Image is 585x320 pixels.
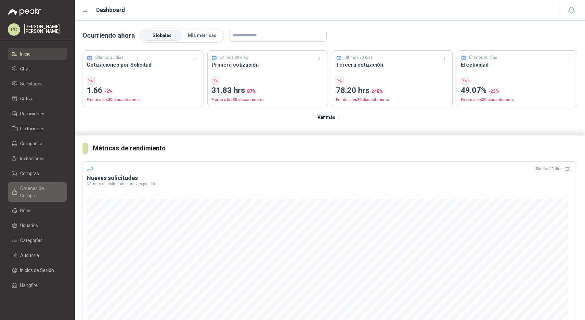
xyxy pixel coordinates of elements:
[8,122,67,135] a: Licitaciones
[8,167,67,180] a: Compras
[20,185,61,199] span: Órdenes de Compra
[469,55,497,61] p: Últimos 30 días
[212,97,324,103] p: Frente a los 30 días anteriores
[461,97,573,103] p: Frente a los 30 días anteriores
[95,55,123,61] p: Últimos 30 días
[20,65,30,72] span: Chat
[20,207,32,214] span: Roles
[87,97,199,103] p: Frente a los 30 días anteriores
[314,111,346,124] button: Ver más
[87,174,573,182] h3: Nuevas solicitudes
[20,155,45,162] span: Invitaciones
[20,140,44,147] span: Compañías
[20,50,31,58] span: Inicio
[87,61,199,69] h3: Cotizaciones por Solicitud
[8,182,67,202] a: Órdenes de Compra
[8,48,67,60] a: Inicio
[20,95,35,102] span: Cotizar
[336,84,448,97] p: 78.20 hrs
[20,80,43,87] span: Solicitudes
[104,89,112,94] span: -2 %
[20,237,43,244] span: Categorías
[8,8,41,16] img: Logo peakr
[344,55,373,61] p: Últimos 30 días
[20,252,39,259] span: Auditoria
[8,249,67,262] a: Auditoria
[87,84,199,97] p: 1.66
[247,89,256,94] span: 87 %
[8,279,67,291] a: Hangfire
[461,61,573,69] h3: Efectividad
[8,23,20,36] div: PC
[8,152,67,165] a: Invitaciones
[8,93,67,105] a: Cotizar
[8,137,67,150] a: Compañías
[336,97,448,103] p: Frente a los 30 días anteriores
[93,143,577,153] h3: Métricas de rendimiento
[24,24,67,33] p: [PERSON_NAME] [PERSON_NAME]
[20,110,44,117] span: Remisiones
[152,33,172,38] span: Globales
[8,264,67,276] a: Inicios de Sesión
[371,89,383,94] span: 248 %
[87,182,573,186] p: Número de solicitudes nuevas por día
[488,89,499,94] span: -23 %
[212,61,324,69] h3: Primera cotización
[212,84,324,97] p: 31.83 hrs
[20,170,39,177] span: Compras
[8,234,67,247] a: Categorías
[336,61,448,69] h3: Tercera cotización
[20,125,44,132] span: Licitaciones
[220,55,248,61] p: Últimos 30 días
[20,282,38,289] span: Hangfire
[20,267,54,274] span: Inicios de Sesión
[8,63,67,75] a: Chat
[188,33,216,38] span: Mis métricas
[461,84,573,97] p: 49.07%
[8,108,67,120] a: Remisiones
[8,78,67,90] a: Solicitudes
[83,31,135,41] p: Ocurriendo ahora
[20,222,38,229] span: Usuarios
[534,164,573,174] div: Últimos 30 días
[96,6,125,15] h1: Dashboard
[8,219,67,232] a: Usuarios
[8,204,67,217] a: Roles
